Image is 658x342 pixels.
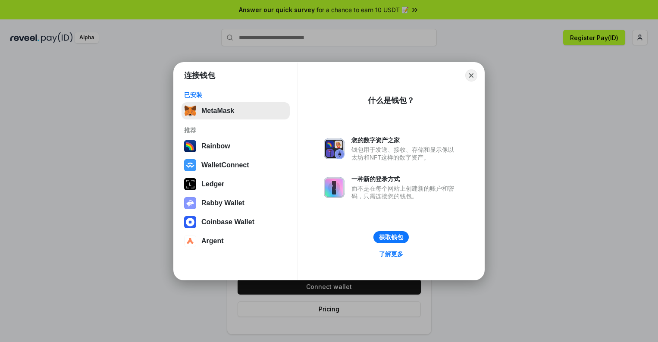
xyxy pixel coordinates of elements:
img: svg+xml,%3Csvg%20width%3D%22120%22%20height%3D%22120%22%20viewBox%3D%220%200%20120%20120%22%20fil... [184,140,196,152]
button: 获取钱包 [373,231,409,243]
div: WalletConnect [201,161,249,169]
div: Argent [201,237,224,245]
div: 已安装 [184,91,287,99]
div: 而不是在每个网站上创建新的账户和密码，只需连接您的钱包。 [351,185,458,200]
button: Coinbase Wallet [182,213,290,231]
button: Rainbow [182,138,290,155]
button: Close [465,69,477,82]
h1: 连接钱包 [184,70,215,81]
div: 推荐 [184,126,287,134]
button: Ledger [182,176,290,193]
div: 钱包用于发送、接收、存储和显示像以太坊和NFT这样的数字资产。 [351,146,458,161]
img: svg+xml,%3Csvg%20width%3D%2228%22%20height%3D%2228%22%20viewBox%3D%220%200%2028%2028%22%20fill%3D... [184,159,196,171]
div: 您的数字资产之家 [351,136,458,144]
img: svg+xml,%3Csvg%20width%3D%2228%22%20height%3D%2228%22%20viewBox%3D%220%200%2028%2028%22%20fill%3D... [184,235,196,247]
div: 一种新的登录方式 [351,175,458,183]
button: MetaMask [182,102,290,119]
a: 了解更多 [374,248,408,260]
div: Rainbow [201,142,230,150]
img: svg+xml,%3Csvg%20xmlns%3D%22http%3A%2F%2Fwww.w3.org%2F2000%2Fsvg%22%20width%3D%2228%22%20height%3... [184,178,196,190]
div: 什么是钱包？ [368,95,414,106]
button: Argent [182,232,290,250]
div: 获取钱包 [379,233,403,241]
img: svg+xml,%3Csvg%20xmlns%3D%22http%3A%2F%2Fwww.w3.org%2F2000%2Fsvg%22%20fill%3D%22none%22%20viewBox... [324,138,345,159]
img: svg+xml,%3Csvg%20xmlns%3D%22http%3A%2F%2Fwww.w3.org%2F2000%2Fsvg%22%20fill%3D%22none%22%20viewBox... [324,177,345,198]
div: Rabby Wallet [201,199,244,207]
img: svg+xml,%3Csvg%20xmlns%3D%22http%3A%2F%2Fwww.w3.org%2F2000%2Fsvg%22%20fill%3D%22none%22%20viewBox... [184,197,196,209]
img: svg+xml,%3Csvg%20width%3D%2228%22%20height%3D%2228%22%20viewBox%3D%220%200%2028%2028%22%20fill%3D... [184,216,196,228]
div: Ledger [201,180,224,188]
img: svg+xml,%3Csvg%20fill%3D%22none%22%20height%3D%2233%22%20viewBox%3D%220%200%2035%2033%22%20width%... [184,105,196,117]
div: Coinbase Wallet [201,218,254,226]
button: Rabby Wallet [182,195,290,212]
div: MetaMask [201,107,234,115]
button: WalletConnect [182,157,290,174]
div: 了解更多 [379,250,403,258]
